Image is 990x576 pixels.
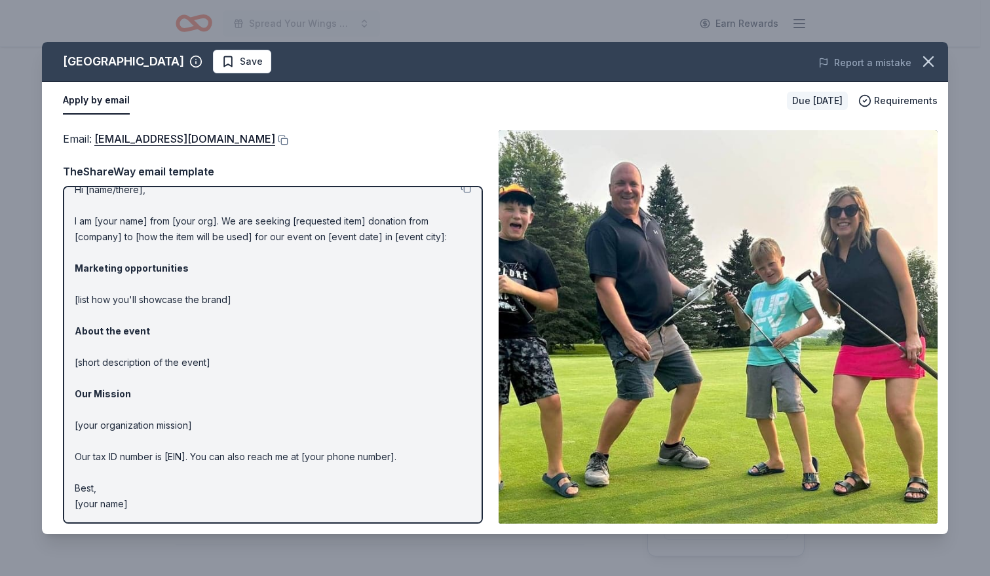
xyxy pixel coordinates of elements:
[94,130,275,147] a: [EMAIL_ADDRESS][DOMAIN_NAME]
[874,93,938,109] span: Requirements
[818,55,911,71] button: Report a mistake
[213,50,271,73] button: Save
[858,93,938,109] button: Requirements
[75,325,150,336] strong: About the event
[75,388,131,399] strong: Our Mission
[63,163,483,180] div: TheShareWay email template
[63,51,184,72] div: [GEOGRAPHIC_DATA]
[63,132,275,145] span: Email :
[75,182,471,512] p: Hi [name/there], I am [your name] from [your org]. We are seeking [requested item] donation from ...
[240,54,263,69] span: Save
[63,87,130,115] button: Apply by email
[75,262,189,274] strong: Marketing opportunities
[499,130,938,524] img: Image for Mid Vallee Golf Course
[787,92,848,110] div: Due [DATE]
